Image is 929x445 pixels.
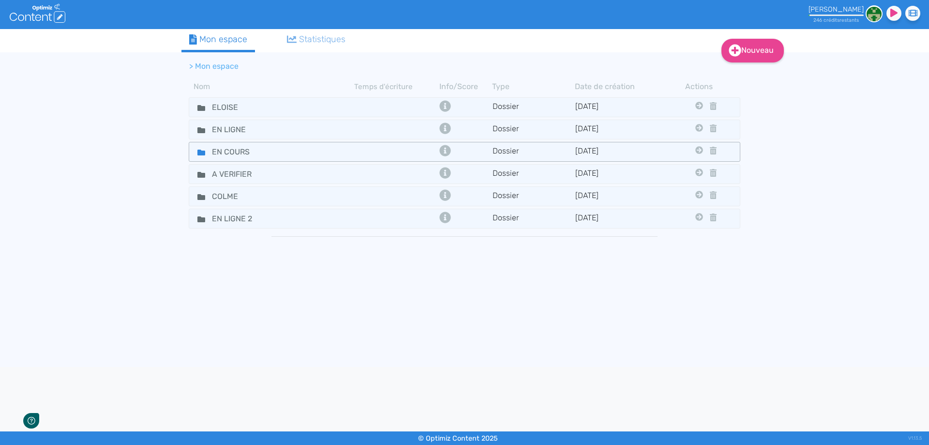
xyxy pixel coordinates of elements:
[575,123,658,137] td: [DATE]
[189,81,354,92] th: Nom
[205,123,277,137] input: Nom de dossier
[205,100,277,114] input: Nom de dossier
[575,167,658,181] td: [DATE]
[205,145,277,159] input: Nom de dossier
[492,189,575,203] td: Dossier
[809,5,864,14] div: [PERSON_NAME]
[492,212,575,226] td: Dossier
[721,39,784,62] a: Nouveau
[492,145,575,159] td: Dossier
[189,61,239,72] li: > Mon espace
[856,17,859,23] span: s
[813,17,859,23] small: 246 crédit restant
[354,81,437,92] th: Temps d'écriture
[575,189,658,203] td: [DATE]
[205,212,277,226] input: Nom de dossier
[418,434,498,443] small: © Optimiz Content 2025
[181,55,665,78] nav: breadcrumb
[181,29,255,52] a: Mon espace
[437,81,492,92] th: Info/Score
[575,212,658,226] td: [DATE]
[205,189,277,203] input: Nom de dossier
[908,431,922,445] div: V1.13.5
[575,100,658,114] td: [DATE]
[575,145,658,159] td: [DATE]
[492,167,575,181] td: Dossier
[492,81,575,92] th: Type
[279,29,354,50] a: Statistiques
[492,100,575,114] td: Dossier
[287,33,346,46] div: Statistiques
[693,81,705,92] th: Actions
[866,5,883,22] img: 6adefb463699458b3a7e00f487fb9d6a
[575,81,658,92] th: Date de création
[189,33,247,46] div: Mon espace
[205,167,277,181] input: Nom de dossier
[492,123,575,137] td: Dossier
[837,17,839,23] span: s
